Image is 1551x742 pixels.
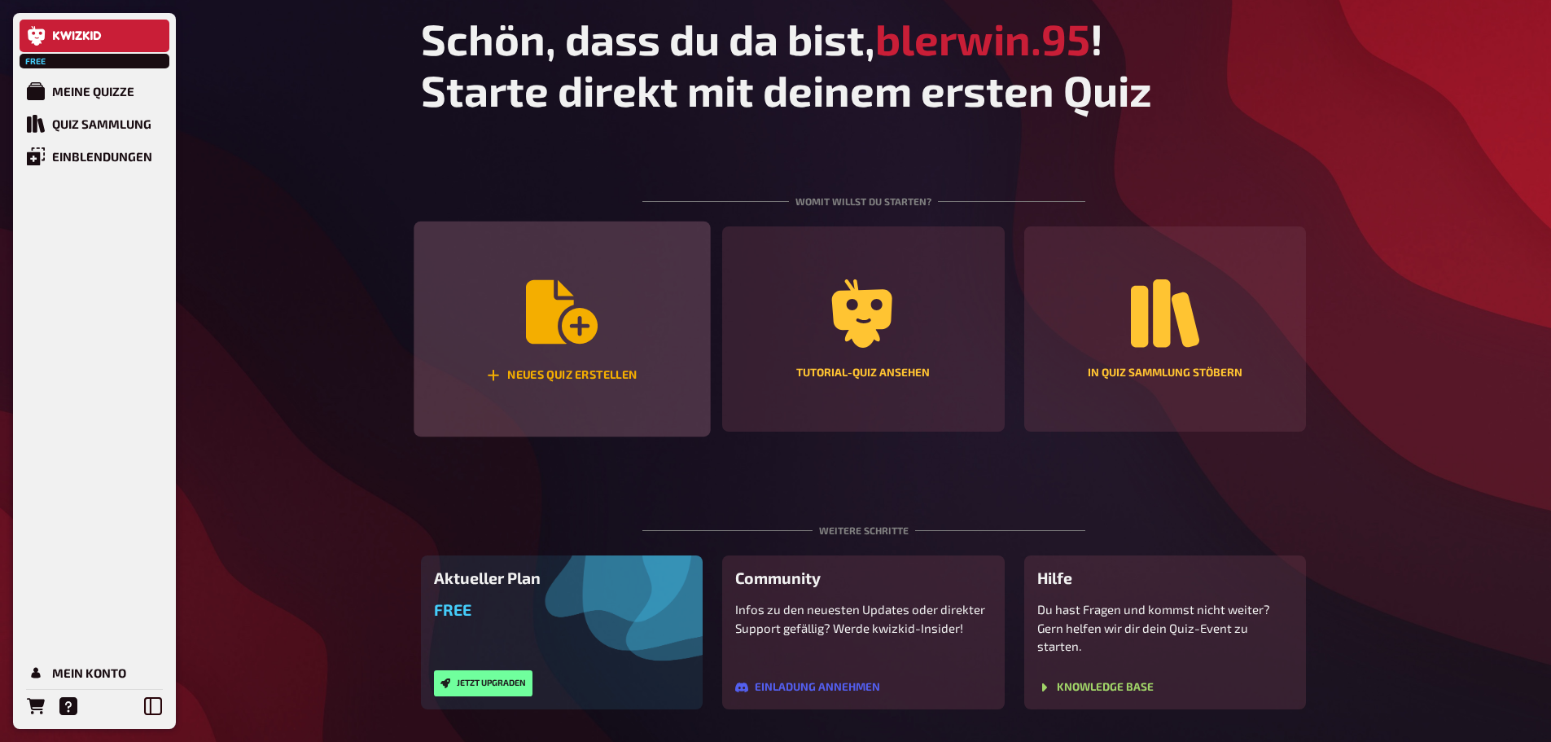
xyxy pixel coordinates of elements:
[20,140,169,173] a: Einblendungen
[52,84,134,99] div: Meine Quizze
[414,222,710,437] button: Neues Quiz erstellen
[20,108,169,140] a: Quiz Sammlung
[52,690,85,722] a: Hilfe
[486,368,637,382] div: Neues Quiz erstellen
[20,690,52,722] a: Bestellungen
[21,56,50,66] span: Free
[434,600,471,619] span: Free
[1037,569,1294,587] h3: Hilfe
[434,670,532,696] button: Jetzt upgraden
[52,665,126,680] div: Mein Konto
[434,569,690,587] h3: Aktueller Plan
[1037,681,1154,694] a: Knowledge Base
[735,600,992,637] p: Infos zu den neuesten Updates oder direkter Support gefällig? Werde kwizkid-Insider!
[722,226,1005,432] a: Tutorial-Quiz ansehen
[421,13,1307,116] h1: Schön, dass du da bist, ! Starte direkt mit deinem ersten Quiz
[735,569,992,587] h3: Community
[1024,226,1307,432] a: In Quiz Sammlung stöbern
[1037,600,1294,656] p: Du hast Fragen und kommst nicht weiter? Gern helfen wir dir dein Quiz-Event zu starten.
[20,75,169,108] a: Meine Quizze
[642,484,1085,555] div: Weitere Schritte
[52,116,151,131] div: Quiz Sammlung
[735,681,880,694] a: Einladung annehmen
[796,367,930,379] div: Tutorial-Quiz ansehen
[52,149,152,164] div: Einblendungen
[875,13,1090,64] span: blerwin.95
[20,656,169,689] a: Mein Konto
[1088,367,1242,379] div: In Quiz Sammlung stöbern
[642,155,1085,226] div: Womit willst du starten?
